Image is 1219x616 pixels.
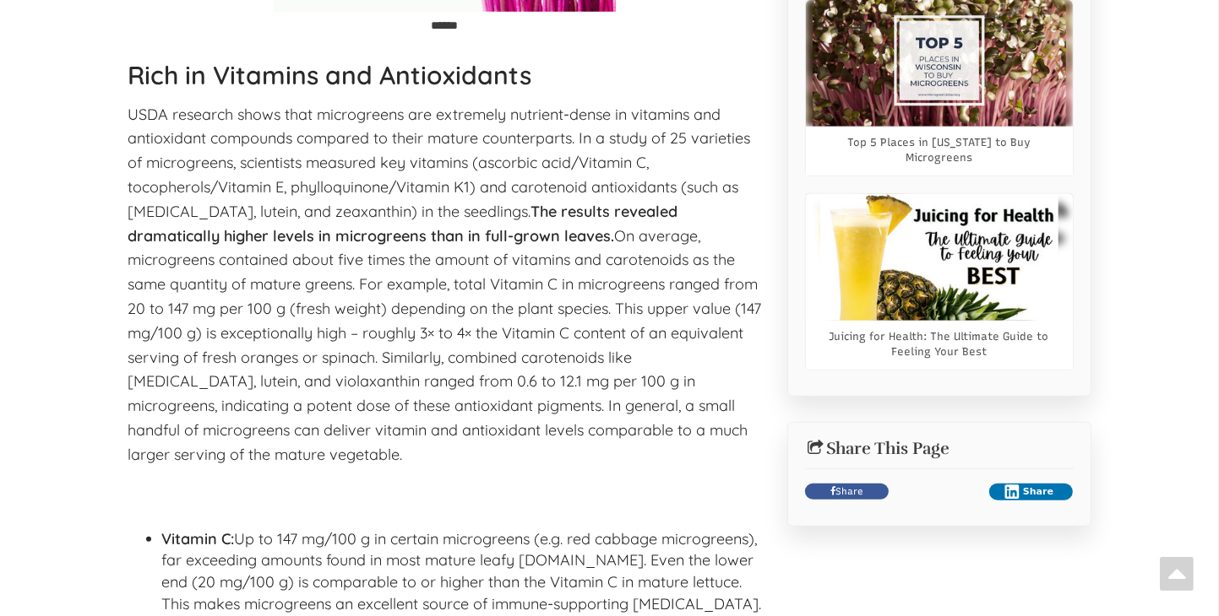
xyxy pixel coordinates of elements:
[805,440,1074,458] h2: Share This Page
[128,59,532,91] strong: Rich in Vitamins and Antioxidants
[162,529,235,548] strong: Vitamin C:
[814,135,1064,165] a: Top 5 Places in [US_STATE] to Buy Microgreens
[814,329,1064,359] a: Juicing for Health: The Ultimate Guide to Feeling Your Best
[128,105,762,464] span: USDA research shows that microgreens are extremely nutrient-dense in vitamins and antioxidant com...
[820,194,1058,321] img: Juicing for Health: The Ultimate Guide to Feeling Your Best
[805,484,889,500] a: Share
[897,484,981,500] iframe: X Post Button
[162,528,762,615] li: Up to 147 mg/100 g in certain microgreens (e.g. red cabbage microgreens), far exceeding amounts f...
[989,484,1073,500] button: Share
[128,202,678,246] strong: The results revealed dramatically higher levels in microgreens than in full-grown leaves.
